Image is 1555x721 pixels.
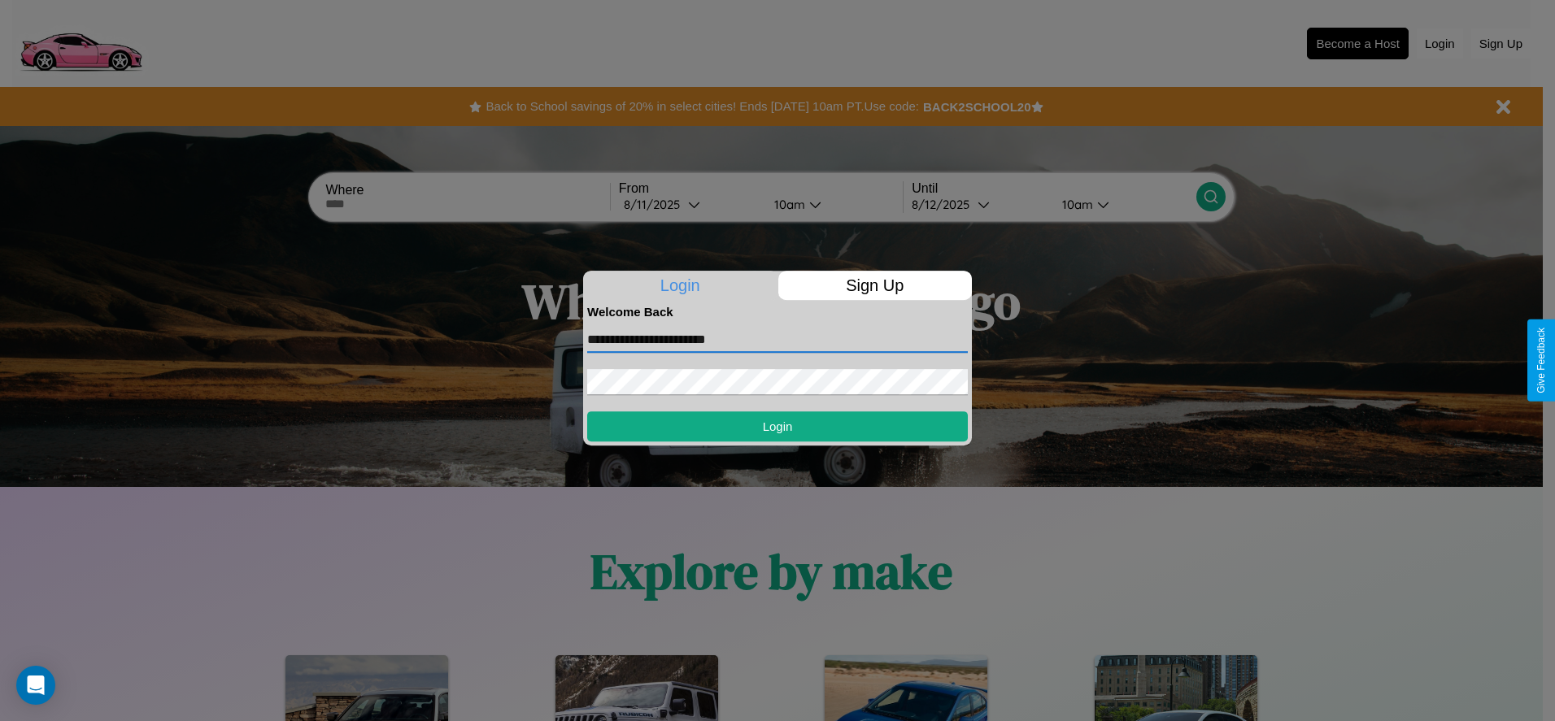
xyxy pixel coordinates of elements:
[583,271,777,300] p: Login
[16,666,55,705] div: Open Intercom Messenger
[587,411,968,441] button: Login
[587,305,968,319] h4: Welcome Back
[778,271,973,300] p: Sign Up
[1535,328,1547,393] div: Give Feedback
